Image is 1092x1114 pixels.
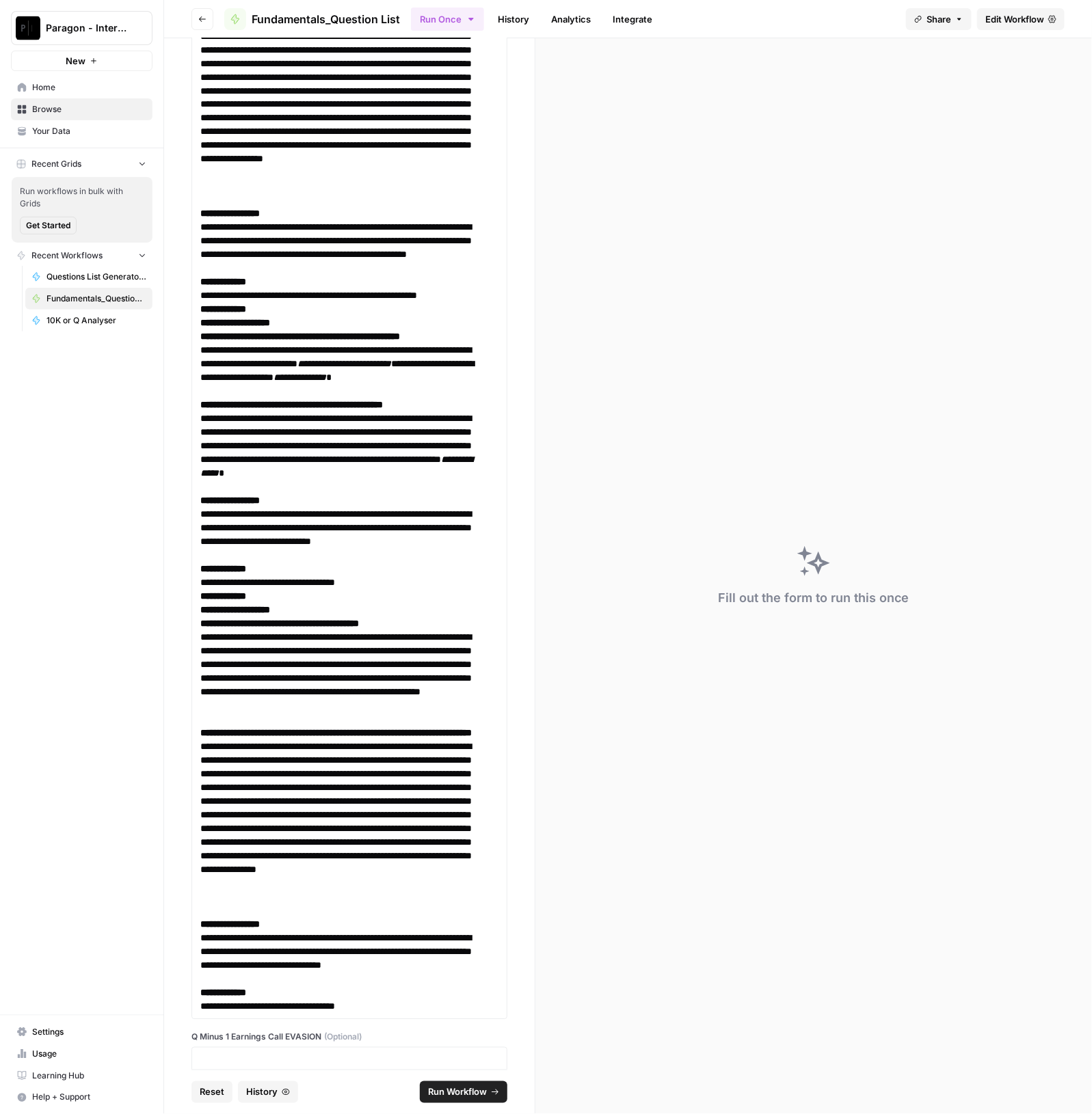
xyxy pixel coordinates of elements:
[718,588,909,608] div: Fill out the form to run this once
[428,1085,487,1099] span: Run Workflow
[543,8,599,30] a: Analytics
[420,1081,507,1103] button: Run Workflow
[25,288,152,310] a: Fundamentals_Question List
[977,8,1065,30] a: Edit Workflow
[224,8,400,30] a: Fundamentals_Question List
[927,12,951,26] span: Share
[32,81,146,94] span: Home
[11,154,152,174] button: Recent Grids
[32,1026,146,1038] span: Settings
[46,314,146,327] span: 10K or Q Analyser
[604,8,661,30] a: Integrate
[46,21,129,35] span: Paragon - Internal Usage
[252,11,400,27] span: Fundamentals_Question List
[11,1043,152,1065] a: Usage
[490,8,537,30] a: History
[11,51,152,71] button: New
[985,12,1044,26] span: Edit Workflow
[66,54,85,68] span: New
[11,98,152,120] a: Browse
[11,120,152,142] a: Your Data
[20,185,144,210] span: Run workflows in bulk with Grids
[32,1091,146,1104] span: Help + Support
[11,1065,152,1087] a: Learning Hub
[906,8,972,30] button: Share
[11,11,152,45] button: Workspace: Paragon - Internal Usage
[46,271,146,283] span: Questions List Generator 2.0
[11,1021,152,1043] a: Settings
[246,1085,278,1099] span: History
[26,219,70,232] span: Get Started
[324,1031,362,1043] span: (Optional)
[31,158,81,170] span: Recent Grids
[11,245,152,266] button: Recent Workflows
[46,293,146,305] span: Fundamentals_Question List
[191,1031,507,1043] label: Q Minus 1 Earnings Call EVASION
[16,16,40,40] img: Paragon - Internal Usage Logo
[32,1070,146,1082] span: Learning Hub
[32,1048,146,1060] span: Usage
[20,217,77,234] button: Get Started
[32,125,146,137] span: Your Data
[31,249,103,262] span: Recent Workflows
[11,1087,152,1109] button: Help + Support
[238,1081,298,1103] button: History
[11,77,152,98] a: Home
[32,103,146,116] span: Browse
[25,266,152,288] a: Questions List Generator 2.0
[200,1085,224,1099] span: Reset
[191,1081,232,1103] button: Reset
[25,310,152,331] a: 10K or Q Analyser
[411,8,484,31] button: Run Once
